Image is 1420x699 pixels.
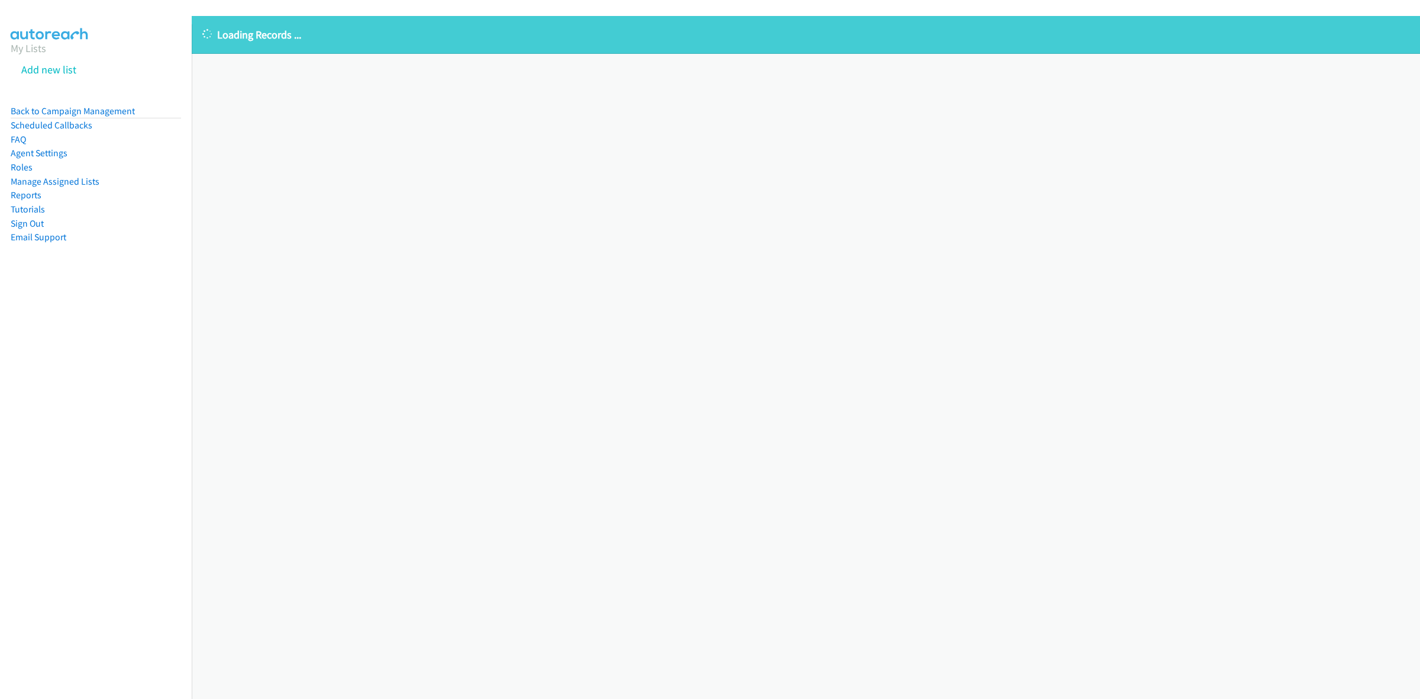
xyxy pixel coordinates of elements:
a: Agent Settings [11,147,67,159]
a: Scheduled Callbacks [11,120,92,131]
a: Reports [11,189,41,201]
a: Tutorials [11,204,45,215]
a: FAQ [11,134,26,145]
p: Loading Records ... [202,27,1409,43]
a: Email Support [11,231,66,243]
a: Manage Assigned Lists [11,176,99,187]
a: My Lists [11,41,46,55]
a: Sign Out [11,218,44,229]
a: Roles [11,162,33,173]
a: Add new list [21,63,76,76]
a: Back to Campaign Management [11,105,135,117]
